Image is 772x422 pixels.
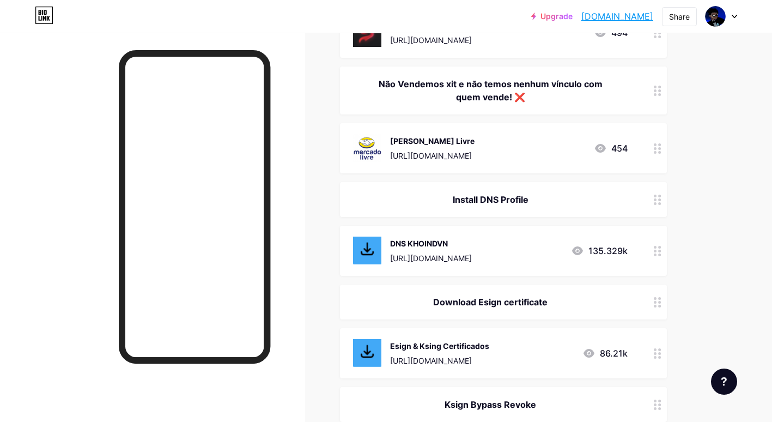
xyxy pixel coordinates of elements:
div: Share [669,11,690,22]
img: Mercado Livre [353,134,381,162]
div: [URL][DOMAIN_NAME] [390,355,489,366]
a: [DOMAIN_NAME] [581,10,653,23]
div: Esign & Ksing Certificados [390,340,489,352]
div: Ksign Bypass Revoke [353,398,628,411]
div: [URL][DOMAIN_NAME] [390,34,472,46]
a: Upgrade [531,12,573,21]
div: Download Esign certificate [353,296,628,309]
div: DNS KHOINDVN [390,238,472,249]
img: ealmartini [705,6,726,27]
div: Não Vendemos xit e não temos nenhum vínculo com quem vende! ❌ [353,77,628,104]
div: 135.329k [571,244,628,257]
div: [URL][DOMAIN_NAME] [390,252,472,264]
div: Install DNS Profile [353,193,628,206]
div: 454 [594,142,628,155]
div: [PERSON_NAME] Livre [390,135,475,147]
div: 86.21k [582,347,628,360]
div: [URL][DOMAIN_NAME] [390,150,475,161]
img: DNS KHOINDVN [353,237,381,265]
img: Esign & Ksing Certificados [353,339,381,367]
